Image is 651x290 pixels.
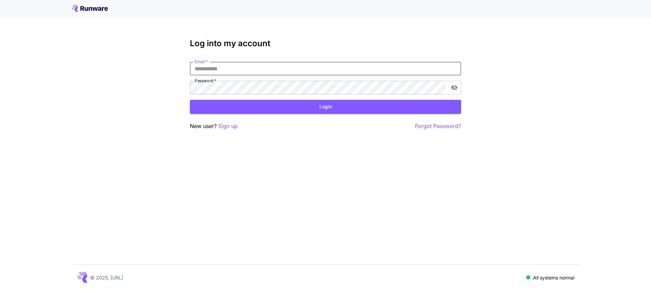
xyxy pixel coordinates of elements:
label: Password [195,78,216,84]
button: Forgot Password? [415,122,461,130]
h3: Log into my account [190,39,461,48]
label: Email [195,59,208,65]
p: © 2025, [URL] [90,274,123,281]
button: Sign up [218,122,238,130]
button: toggle password visibility [448,81,460,94]
button: Login [190,100,461,114]
p: New user? [190,122,238,130]
p: All systems normal [533,274,574,281]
